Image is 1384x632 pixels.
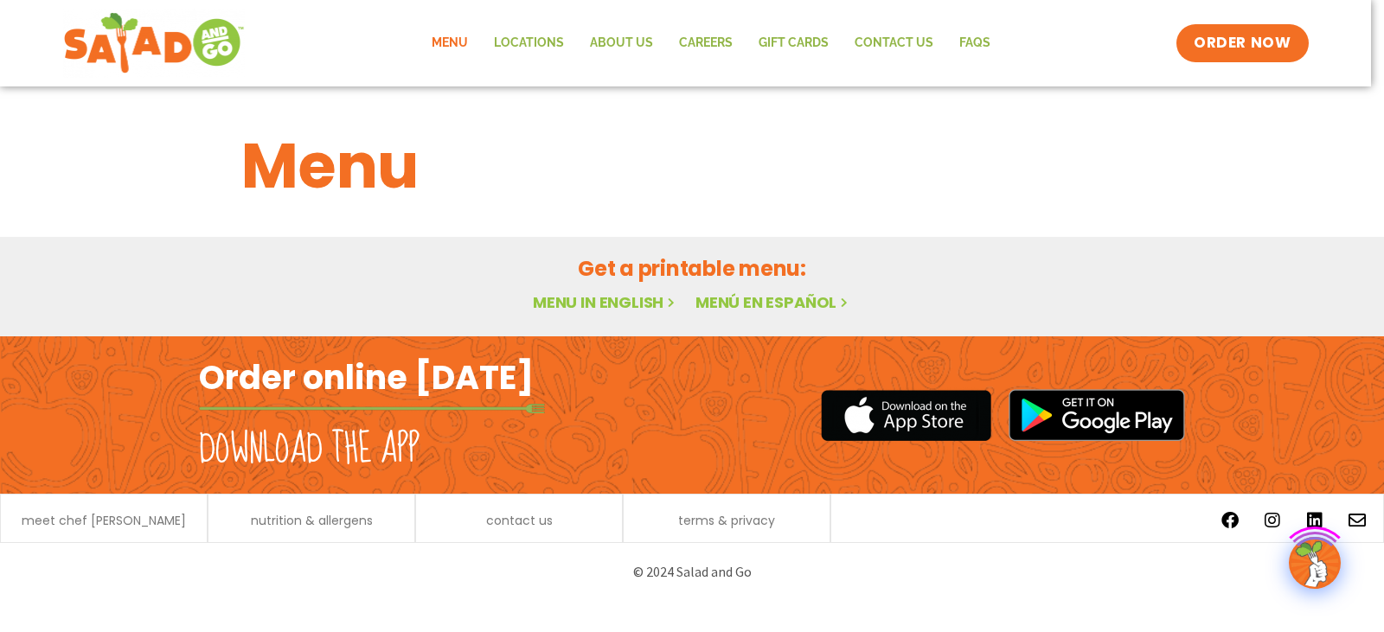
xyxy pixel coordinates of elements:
img: fork [199,404,545,413]
a: ORDER NOW [1176,24,1308,62]
a: GIFT CARDS [746,23,842,63]
a: Menú en español [695,291,851,313]
a: terms & privacy [678,514,775,527]
a: contact us [486,514,553,527]
img: new-SAG-logo-768×292 [63,9,246,78]
a: Contact Us [842,23,946,63]
a: Menu in English [533,291,678,313]
a: Menu [419,23,481,63]
a: About Us [577,23,666,63]
img: google_play [1009,389,1185,441]
h2: Get a printable menu: [241,253,1143,284]
nav: Menu [419,23,1003,63]
p: © 2024 Salad and Go [208,560,1176,584]
h2: Order online [DATE] [199,356,534,399]
h2: Download the app [199,425,420,474]
a: Careers [666,23,746,63]
img: appstore [821,387,991,444]
a: nutrition & allergens [251,514,373,527]
h1: Menu [241,119,1143,213]
a: Locations [481,23,577,63]
a: FAQs [946,23,1003,63]
span: ORDER NOW [1194,33,1291,54]
a: meet chef [PERSON_NAME] [22,514,186,527]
